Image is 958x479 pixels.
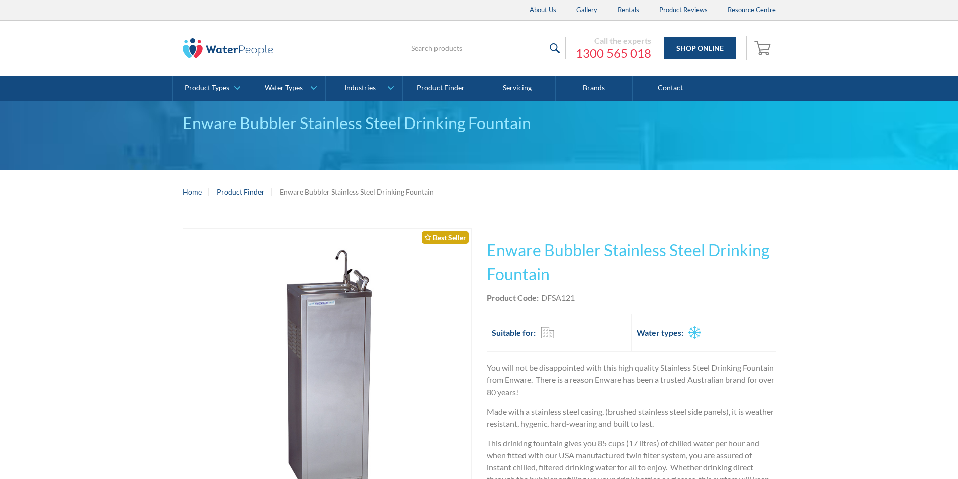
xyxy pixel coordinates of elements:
h1: Enware Bubbler Stainless Steel Drinking Fountain [487,238,776,286]
p: You will not be disappointed with this high quality Stainless Steel Drinking Fountain from Enware... [487,362,776,398]
div: Enware Bubbler Stainless Steel Drinking Fountain [280,186,434,197]
a: Water Types [249,76,325,101]
img: shopping cart [754,40,773,56]
a: Open cart [752,36,776,60]
img: The Water People [183,38,273,58]
div: Product Types [185,84,229,92]
h2: Water types: [637,327,683,339]
a: Contact [633,76,709,101]
div: Best Seller [422,231,469,244]
div: Call the experts [576,36,651,46]
div: Water Types [265,84,303,92]
a: 1300 565 018 [576,46,651,61]
a: Product Finder [403,76,479,101]
a: Home [183,186,202,197]
a: Shop Online [664,37,736,59]
h2: Suitable for: [492,327,536,339]
div: Enware Bubbler Stainless Steel Drinking Fountain [183,111,776,135]
div: | [270,185,275,198]
div: DFSA121 [541,292,575,304]
p: Made with a stainless steel casing, (brushed stainless steel side panels), it is weather resistan... [487,406,776,430]
a: Industries [326,76,402,101]
div: | [207,185,212,198]
a: Brands [556,76,632,101]
a: Servicing [479,76,556,101]
a: Product Finder [217,186,265,197]
strong: Product Code: [487,293,539,302]
a: Product Types [173,76,249,101]
input: Search products [405,37,566,59]
div: Industries [344,84,376,92]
